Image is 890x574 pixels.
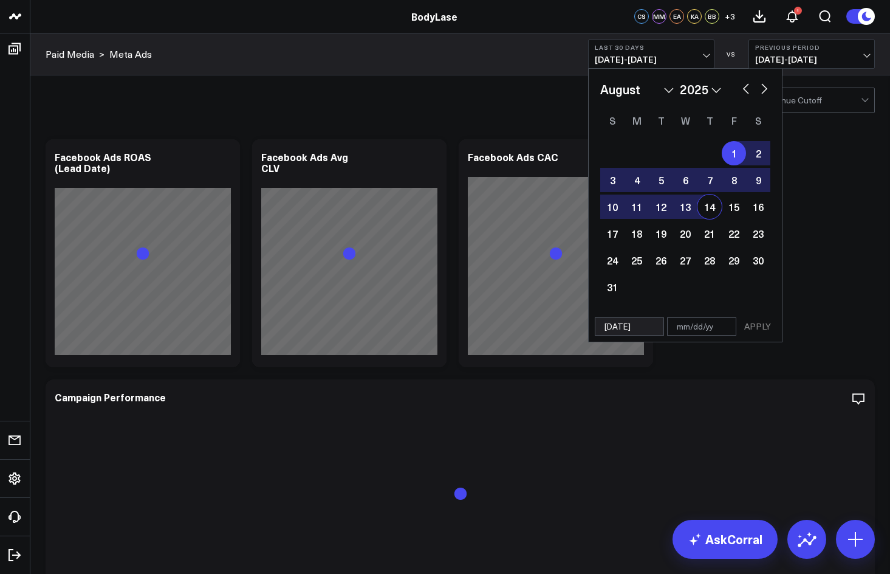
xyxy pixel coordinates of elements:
div: EA [669,9,684,24]
div: > [46,47,104,61]
div: Saturday [746,111,770,130]
b: Previous Period [755,44,868,51]
div: Friday [722,111,746,130]
a: AskCorral [673,520,778,559]
div: VS [721,50,742,58]
button: Last 30 Days[DATE]-[DATE] [588,40,714,69]
div: CS [634,9,649,24]
div: Thursday [697,111,722,130]
div: Sunday [600,111,625,130]
div: Tuesday [649,111,673,130]
div: 1 [794,7,802,15]
a: BodyLase [411,10,457,23]
button: Previous Period[DATE]-[DATE] [748,40,875,69]
input: mm/dd/yy [667,317,736,336]
div: MM [652,9,666,24]
span: + 3 [725,12,735,21]
span: [DATE] - [DATE] [595,55,708,64]
div: Monday [625,111,649,130]
div: Campaign Performance [55,390,166,404]
input: mm/dd/yy [595,317,664,336]
button: APPLY [739,317,776,336]
button: +3 [722,9,737,24]
span: [DATE] - [DATE] [755,55,868,64]
a: Meta Ads [109,47,152,61]
a: Paid Media [46,47,94,61]
div: Wednesday [673,111,697,130]
div: Facebook Ads Avg CLV [261,150,348,175]
div: Facebook Ads CAC [468,150,558,164]
div: BB [705,9,719,24]
b: Last 30 Days [595,44,708,51]
div: KA [687,9,702,24]
div: Facebook Ads ROAS (Lead Date) [55,150,151,175]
